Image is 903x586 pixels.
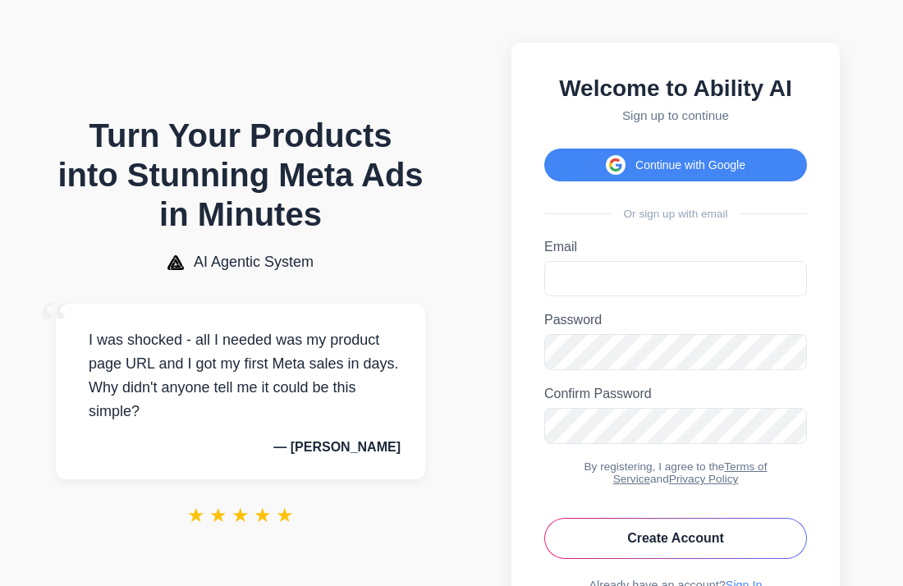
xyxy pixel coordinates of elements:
[80,328,401,423] p: I was shocked - all I needed was my product page URL and I got my first Meta sales in days. Why d...
[187,504,205,527] span: ★
[209,504,227,527] span: ★
[56,116,425,234] h1: Turn Your Products into Stunning Meta Ads in Minutes
[544,108,807,122] p: Sign up to continue
[544,518,807,559] button: Create Account
[669,473,739,485] a: Privacy Policy
[231,504,250,527] span: ★
[39,287,69,362] span: “
[544,460,807,485] div: By registering, I agree to the and
[544,208,807,220] div: Or sign up with email
[167,255,184,270] img: AI Agentic System Logo
[194,254,314,271] span: AI Agentic System
[80,440,401,455] p: — [PERSON_NAME]
[544,387,807,401] label: Confirm Password
[544,76,807,102] h2: Welcome to Ability AI
[544,149,807,181] button: Continue with Google
[276,504,294,527] span: ★
[613,460,768,485] a: Terms of Service
[544,240,807,254] label: Email
[544,313,807,327] label: Password
[254,504,272,527] span: ★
